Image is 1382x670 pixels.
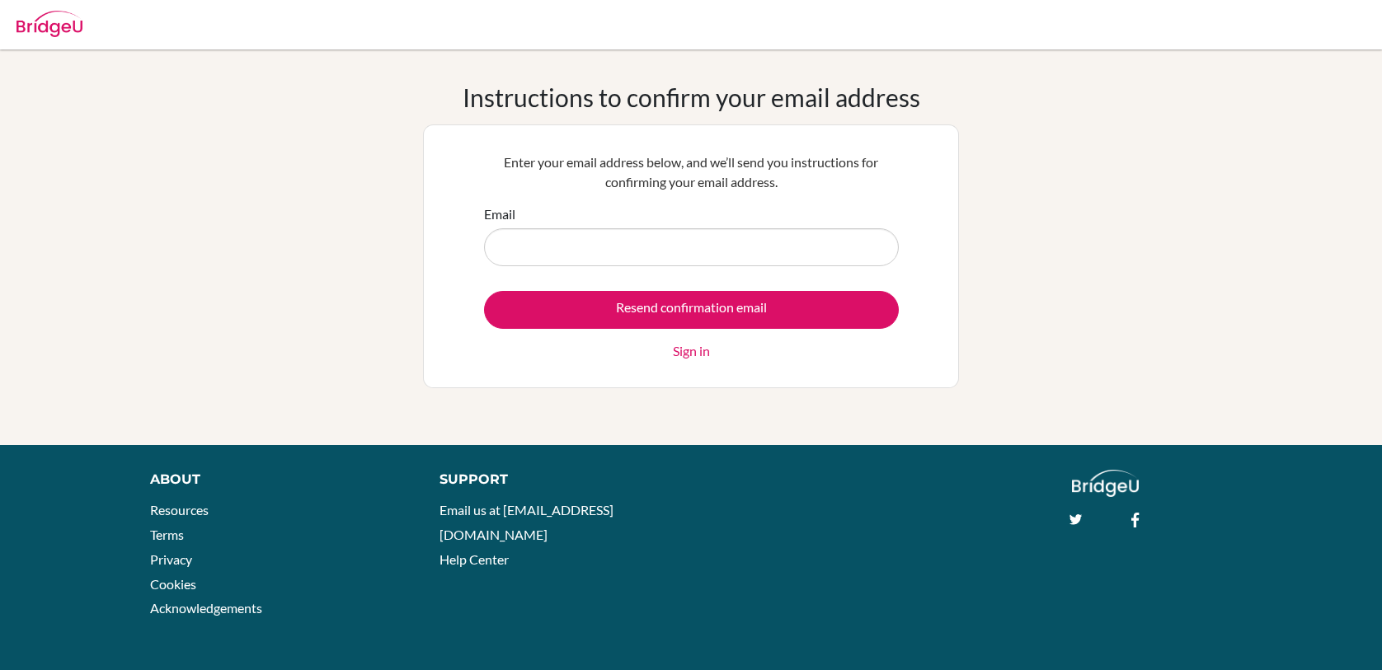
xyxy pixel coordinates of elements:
[440,551,509,567] a: Help Center
[150,576,196,592] a: Cookies
[150,551,192,567] a: Privacy
[463,82,920,112] h1: Instructions to confirm your email address
[484,152,899,192] p: Enter your email address below, and we’ll send you instructions for confirming your email address.
[150,527,184,542] a: Terms
[16,11,82,37] img: Bridge-U
[150,470,402,490] div: About
[440,470,674,490] div: Support
[440,502,613,542] a: Email us at [EMAIL_ADDRESS][DOMAIN_NAME]
[150,600,262,616] a: Acknowledgements
[484,291,899,329] input: Resend confirmation email
[1072,470,1139,497] img: logo_white@2x-f4f0deed5e89b7ecb1c2cc34c3e3d731f90f0f143d5ea2071677605dd97b5244.png
[150,502,209,518] a: Resources
[673,341,710,361] a: Sign in
[484,204,515,224] label: Email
